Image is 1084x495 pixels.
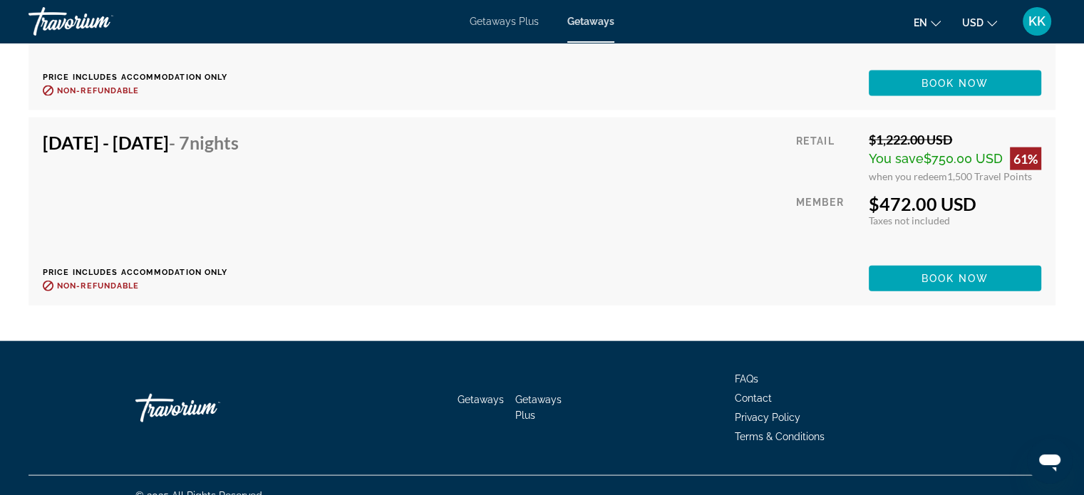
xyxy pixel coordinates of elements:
[1027,438,1073,484] iframe: Button to launch messaging window
[962,17,984,28] span: USD
[29,3,171,40] a: Travorium
[135,387,278,429] a: Travorium
[57,281,139,291] span: Non-refundable
[1018,6,1055,36] button: User Menu
[869,170,947,182] span: when you redeem
[947,170,1032,182] span: 1,500 Travel Points
[458,394,504,405] a: Getaways
[1010,147,1041,170] div: 61%
[914,17,927,28] span: en
[869,151,924,166] span: You save
[515,394,562,421] a: Getaways Plus
[869,71,1041,96] button: Book now
[869,266,1041,291] button: Book now
[43,132,239,153] h4: [DATE] - [DATE]
[169,132,239,153] span: - 7
[796,193,858,255] div: Member
[1028,14,1046,28] span: KK
[922,78,989,89] span: Book now
[470,16,539,27] a: Getaways Plus
[43,73,249,82] p: Price includes accommodation only
[869,132,1041,147] div: $1,222.00 USD
[962,12,997,33] button: Change currency
[869,193,1041,214] div: $472.00 USD
[190,132,239,153] span: Nights
[735,431,825,442] a: Terms & Conditions
[43,268,249,277] p: Price includes accommodation only
[735,412,800,423] a: Privacy Policy
[796,132,858,182] div: Retail
[567,16,614,27] a: Getaways
[914,12,941,33] button: Change language
[735,373,758,385] a: FAQs
[924,151,1003,166] span: $750.00 USD
[922,273,989,284] span: Book now
[869,214,950,226] span: Taxes not included
[735,392,772,404] a: Contact
[57,86,139,95] span: Non-refundable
